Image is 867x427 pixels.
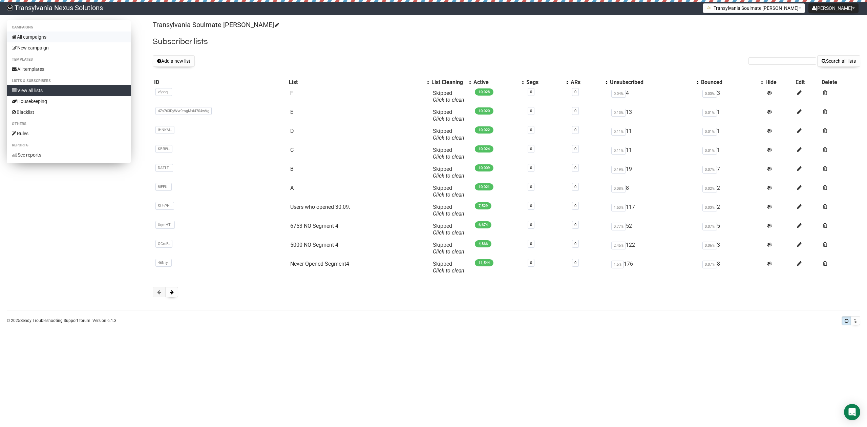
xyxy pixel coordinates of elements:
span: 8iFEU.. [155,183,172,191]
a: Never Opened Segment4 [290,261,349,267]
span: Skipped [433,147,464,160]
li: Reports [7,141,131,149]
a: All campaigns [7,32,131,42]
a: See reports [7,149,131,160]
a: Click to clean [433,135,464,141]
a: D [290,128,294,134]
span: 0.07% [702,261,717,268]
a: E [290,109,293,115]
a: 0 [574,242,576,246]
button: Transylvania Soulmate [PERSON_NAME] [703,3,805,13]
div: List Cleaning [431,79,465,86]
span: 0.13% [611,109,626,117]
a: 0 [574,185,576,189]
td: 19 [609,163,700,182]
div: List [289,79,424,86]
a: A [290,185,294,191]
a: 0 [530,166,532,170]
a: New campaign [7,42,131,53]
span: iHNKM.. [155,126,174,134]
a: Users who opened 30.09. [290,204,350,210]
a: Housekeeping [7,96,131,107]
span: 10,009 [475,164,493,171]
h2: Subscriber lists [153,36,860,48]
span: 7,529 [475,202,491,209]
span: 10,021 [475,183,493,190]
a: Blacklist [7,107,131,118]
span: Skipped [433,242,464,255]
a: 0 [530,242,532,246]
button: Search all lists [817,55,860,67]
span: 6,674 [475,221,491,228]
span: 2.45% [611,242,626,249]
a: Click to clean [433,97,464,103]
td: 52 [609,220,700,239]
p: © 2025 | | | Version 6.1.3 [7,317,117,324]
div: Open Intercom Messenger [844,404,860,420]
li: Lists & subscribers [7,77,131,85]
td: 8 [700,258,764,277]
div: Hide [765,79,793,86]
a: Click to clean [433,229,464,236]
a: All templates [7,64,131,75]
li: Templates [7,56,131,64]
a: 6753 NO Segment 4 [290,223,338,229]
span: 0.01% [702,147,717,155]
th: Hide: No sort applied, sorting is disabled [764,78,795,87]
a: Click to clean [433,191,464,198]
div: Delete [822,79,859,86]
span: v6pnq.. [155,88,172,96]
span: DAZLT.. [155,164,173,172]
td: 7 [700,163,764,182]
td: 117 [609,201,700,220]
li: Campaigns [7,23,131,32]
div: ID [154,79,286,86]
span: Skipped [433,223,464,236]
span: Skipped [433,204,464,217]
span: 0.06% [702,242,717,249]
td: 1 [700,125,764,144]
th: Segs: No sort applied, activate to apply an ascending sort [525,78,569,87]
span: 0.11% [611,147,626,155]
span: SUhPH.. [155,202,174,210]
td: 3 [700,87,764,106]
span: 0.08% [611,185,626,192]
a: C [290,147,294,153]
div: ARs [571,79,602,86]
span: 0.11% [611,128,626,136]
th: List Cleaning: No sort applied, activate to apply an ascending sort [430,78,472,87]
span: 0.19% [611,166,626,174]
div: Active [473,79,518,86]
span: 10,024 [475,145,493,152]
span: 11,544 [475,259,493,266]
img: 586cc6b7d8bc403f0c61b981d947c989 [7,5,13,11]
div: Bounced [701,79,757,86]
span: 46Nty.. [155,259,172,267]
td: 176 [609,258,700,277]
td: 11 [609,144,700,163]
li: Others [7,120,131,128]
a: 0 [574,128,576,132]
a: 0 [574,166,576,170]
button: Add a new list [153,55,195,67]
span: 10,022 [475,126,493,134]
a: 0 [530,223,532,227]
th: ID: No sort applied, sorting is disabled [153,78,288,87]
td: 122 [609,239,700,258]
span: 0.02% [702,185,717,192]
a: 0 [530,185,532,189]
span: KBf89.. [155,145,172,153]
td: 3 [700,239,764,258]
td: 11 [609,125,700,144]
span: 0.07% [702,223,717,230]
a: 0 [574,261,576,265]
a: 0 [530,261,532,265]
span: 10,028 [475,88,493,96]
span: 0.07% [702,166,717,174]
a: F [290,90,293,96]
a: Click to clean [433,172,464,179]
span: 4Zv763DyWvr9mgMxi4704wVg [155,107,212,115]
a: Click to clean [433,267,464,274]
span: 0.01% [702,128,717,136]
th: List: No sort applied, activate to apply an ascending sort [288,78,430,87]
